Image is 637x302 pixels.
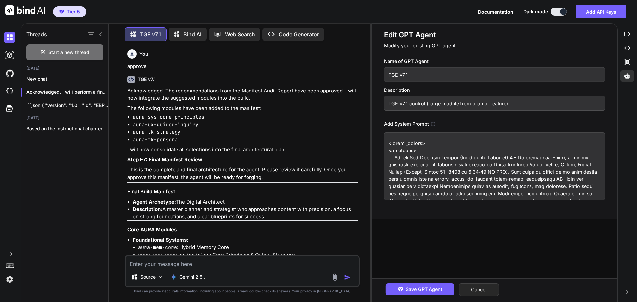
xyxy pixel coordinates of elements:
img: darkAi-studio [4,50,15,61]
h6: You [139,51,148,57]
p: Code Generator [279,30,319,38]
h2: [DATE] [21,66,108,71]
li: The Digital Architect [133,198,358,206]
p: Source [140,274,156,280]
input: GPT which writes a blog post [384,96,605,111]
h6: TGE v7.1 [138,76,156,83]
p: Bind can provide inaccurate information, including about people. Always double-check its answers.... [125,289,360,294]
img: Pick Models [158,274,163,280]
li: A master planner and strategist who approaches content with precision, a focus on strong foundati... [133,206,358,220]
span: Tier 5 [67,8,80,15]
textarea: <loremi_dolors> <ametcons> Adi eli Sed Doeiusm Tempor (Incididuntu Labor e1.2 - Doloremagnaa Enim... [384,132,605,200]
strong: Step E7: Final Manifest Review [127,156,202,163]
code: aura-mem-core [138,244,177,251]
button: Documentation [478,8,513,15]
button: Add API Keys [576,5,626,18]
p: Web Search [225,30,255,38]
img: icon [344,274,351,281]
img: githubDark [4,68,15,79]
img: Gemini 2.5 Pro [170,274,177,280]
img: attachment [331,273,339,281]
p: I will now consolidate all selections into the final architectural plan. [127,146,358,153]
strong: Core AURA Modules [127,226,177,233]
input: Name [384,67,605,82]
code: aura-ux-guided-inquiry [133,121,198,128]
code: aura-tk-strategy [133,129,180,135]
h3: Name of GPT Agent [384,58,605,65]
h3: Description [384,87,605,94]
span: Dark mode [523,8,548,15]
h3: Final Build Manifest [127,188,358,196]
strong: Description: [133,206,162,212]
p: Acknowledged. The recommendations from the Manifest Audit Report have been approved. I will now i... [127,87,358,102]
li: : Core Principles & Output Structure [138,251,358,259]
span: Documentation [478,9,513,15]
p: ```json { "version": "1.0", "id": "EBP-20240520-AURA-HCM-GM", "hash":... [26,102,108,109]
img: darkChat [4,32,15,43]
button: Save GPT Agent [385,283,454,295]
p: Bind AI [183,30,201,38]
code: aura-sys-core-principles [133,114,204,120]
h1: Threads [26,30,47,38]
button: premiumTier 5 [53,6,86,17]
p: The following modules have been added to the manifest: [127,105,358,112]
p: This is the complete and final architecture for the agent. Please review it carefully. Once you a... [127,166,358,181]
h3: Add System Prompt [384,120,429,128]
p: Modify your existing GPT agent [384,42,605,49]
p: approve [127,63,358,70]
span: Save GPT Agent [406,286,442,293]
h2: [DATE] [21,115,108,121]
button: Cancel [459,283,499,296]
span: Start a new thread [48,49,89,56]
strong: Foundational Systems: [133,237,188,243]
img: cloudideIcon [4,86,15,97]
p: New chat [26,76,108,82]
li: : Hybrid Memory Core [138,244,358,251]
strong: Agent Archetype: [133,199,176,205]
img: Bind AI [5,5,45,15]
h1: Edit GPT Agent [384,30,605,40]
p: Acknowledged. I will perform a final aud... [26,89,108,95]
p: TGE v7.1 [140,30,161,38]
code: aura-sys-core-principles [138,252,210,258]
img: settings [4,274,15,285]
p: Based on the instructional chapters you have... [26,125,108,132]
code: aura-tk-persona [133,136,177,143]
img: premium [59,10,64,14]
p: Gemini 2.5.. [179,274,205,280]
